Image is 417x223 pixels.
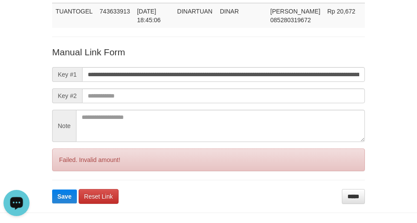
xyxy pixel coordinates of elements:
[79,189,119,204] a: Reset Link
[177,8,212,15] span: DINARTUAN
[137,8,161,24] span: [DATE] 18:45:06
[52,46,365,58] p: Manual Link Form
[270,8,320,15] span: [PERSON_NAME]
[84,193,113,200] span: Reset Link
[3,3,30,30] button: Open LiveChat chat widget
[52,189,77,203] button: Save
[52,88,82,103] span: Key #2
[52,3,96,28] td: TUANTOGEL
[57,193,72,200] span: Save
[220,8,239,15] span: DINAR
[52,149,365,171] div: Failed. Invalid amount!
[52,110,76,142] span: Note
[327,8,355,15] span: Rp 20,672
[270,17,311,24] span: Copy 085280319672 to clipboard
[96,3,133,28] td: 743633913
[52,67,82,82] span: Key #1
